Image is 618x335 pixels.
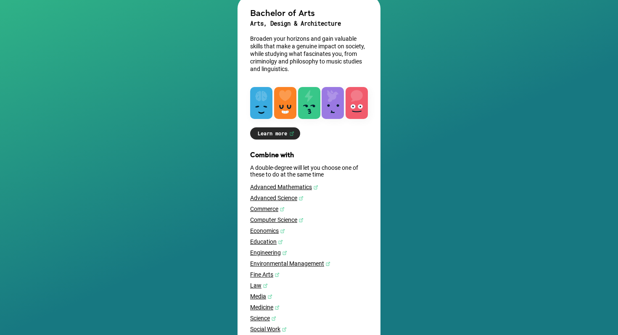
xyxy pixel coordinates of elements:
h3: Arts, Design & Architecture [250,18,368,29]
a: Advanced Science [250,195,368,201]
img: Medicine [275,305,280,310]
a: Economics [250,227,368,234]
img: Advanced Science [298,196,304,201]
a: Social Work [250,326,368,332]
p: A double-degree will let you choose one of these to do at the same time [250,164,368,178]
img: Science [271,316,276,321]
img: Engineering [282,251,287,256]
img: Learn more [289,131,294,136]
a: Computer Science [250,216,368,223]
a: Medicine [250,304,368,311]
img: Social Work [282,327,287,332]
h3: Combine with [250,150,368,158]
img: Media [267,294,272,299]
a: Engineering [250,249,368,256]
a: Science [250,315,368,322]
a: Commerce [250,206,368,212]
img: Environmental Management [325,261,330,266]
img: Advanced Mathematics [313,185,318,190]
p: Broaden your horizons and gain valuable skills that make a genuine impact on society, while study... [250,35,368,73]
a: Law [250,282,368,289]
a: Environmental Management [250,260,368,267]
img: Law [263,283,268,288]
img: Education [278,240,283,245]
img: Computer Science [298,218,304,223]
h2: Bachelor of Arts [250,7,368,18]
img: Fine Arts [275,272,280,277]
a: Advanced Mathematics [250,184,368,190]
a: Education [250,238,368,245]
img: Commerce [280,207,285,212]
a: Learn more [250,127,300,140]
a: Fine Arts [250,271,368,278]
img: Economics [280,229,285,234]
a: Media [250,293,368,300]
